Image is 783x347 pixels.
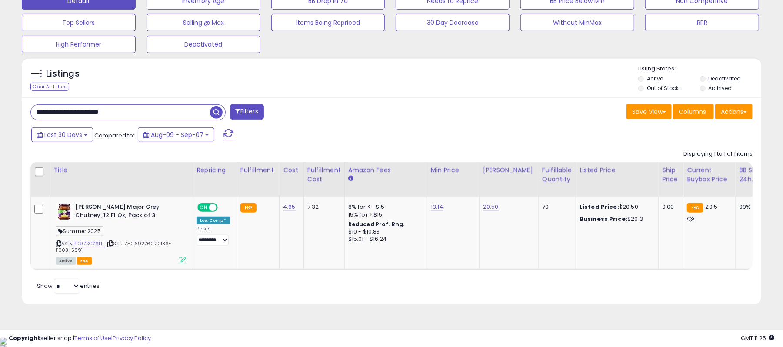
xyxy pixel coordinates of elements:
button: Deactivated [147,36,260,53]
a: B097SC76HL [73,240,105,247]
div: [PERSON_NAME] [483,166,535,175]
div: Min Price [431,166,476,175]
a: 20.50 [483,203,499,211]
div: Clear All Filters [30,83,69,91]
div: $20.50 [580,203,652,211]
span: | SKU: A-069276020136-P003-5891 [56,240,172,253]
span: OFF [217,204,230,211]
div: 99% [739,203,768,211]
div: Current Buybox Price [687,166,732,184]
button: Save View [626,104,672,119]
div: Amazon Fees [348,166,423,175]
span: Show: entries [37,282,100,290]
button: Actions [715,104,753,119]
button: Filters [230,104,264,120]
div: Fulfillment [240,166,276,175]
label: Deactivated [709,75,741,82]
div: Preset: [197,226,230,246]
span: All listings currently available for purchase on Amazon [56,257,76,265]
b: [PERSON_NAME] Major Grey Chutney, 12 Fl Oz, Pack of 3 [75,203,181,221]
div: Listed Price [580,166,655,175]
button: Columns [673,104,714,119]
strong: Copyright [9,334,40,342]
button: RPR [645,14,759,31]
div: $20.3 [580,215,652,223]
div: Low. Comp * [197,217,230,224]
a: 13.14 [431,203,443,211]
a: Terms of Use [74,334,111,342]
span: Last 30 Days [44,130,82,139]
div: $15.01 - $16.24 [348,236,420,243]
p: Listing States: [638,65,761,73]
div: BB Share 24h. [739,166,771,184]
div: Title [53,166,189,175]
div: 0.00 [662,203,676,211]
button: Items Being Repriced [271,14,385,31]
span: 20.5 [706,203,718,211]
div: Displaying 1 to 1 of 1 items [683,150,753,158]
div: ASIN: [56,203,186,264]
b: Listed Price: [580,203,619,211]
button: High Performer [22,36,136,53]
span: ON [198,204,209,211]
a: 4.65 [283,203,296,211]
div: Ship Price [662,166,680,184]
h5: Listings [46,68,80,80]
label: Active [647,75,663,82]
div: $10 - $10.83 [348,228,420,236]
small: FBA [687,203,703,213]
label: Out of Stock [647,84,679,92]
b: Business Price: [580,215,627,223]
img: 51Y3kbY4lGL._SL40_.jpg [56,203,73,220]
div: Fulfillment Cost [307,166,341,184]
div: 15% for > $15 [348,211,420,219]
button: Without MinMax [520,14,634,31]
small: FBA [240,203,257,213]
div: Cost [283,166,300,175]
span: Columns [679,107,706,116]
div: 7.32 [307,203,338,211]
span: Compared to: [94,131,134,140]
button: Aug-09 - Sep-07 [138,127,214,142]
button: Last 30 Days [31,127,93,142]
button: 30 Day Decrease [396,14,510,31]
span: Summer 2025 [56,226,103,236]
div: 8% for <= $15 [348,203,420,211]
small: Amazon Fees. [348,175,353,183]
div: Repricing [197,166,233,175]
a: Privacy Policy [113,334,151,342]
label: Archived [709,84,732,92]
div: 70 [542,203,569,211]
div: Fulfillable Quantity [542,166,572,184]
button: Top Sellers [22,14,136,31]
span: 2025-10-8 11:25 GMT [741,334,774,342]
button: Selling @ Max [147,14,260,31]
span: Aug-09 - Sep-07 [151,130,203,139]
b: Reduced Prof. Rng. [348,220,405,228]
span: FBA [77,257,92,265]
